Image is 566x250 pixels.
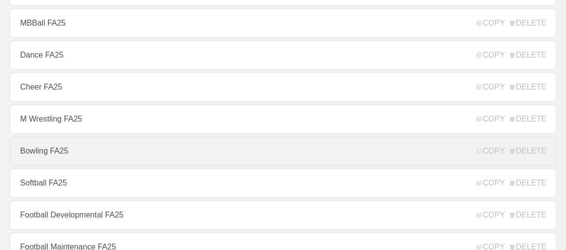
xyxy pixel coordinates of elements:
span: DELETE [510,19,546,28]
span: COPY [476,115,504,124]
a: MBBall FA25 [10,8,556,38]
span: DELETE [510,51,546,60]
a: Cheer FA25 [10,72,556,102]
span: COPY [476,19,504,28]
a: Softball FA25 [10,168,556,198]
span: DELETE [510,83,546,92]
iframe: Chat Widget [389,136,566,250]
a: Bowling FA25 [10,136,556,166]
a: Dance FA25 [10,40,556,70]
span: DELETE [510,115,546,124]
span: COPY [476,83,504,92]
a: Football Developmental FA25 [10,200,556,230]
span: COPY [476,51,504,60]
a: M Wrestling FA25 [10,104,556,134]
